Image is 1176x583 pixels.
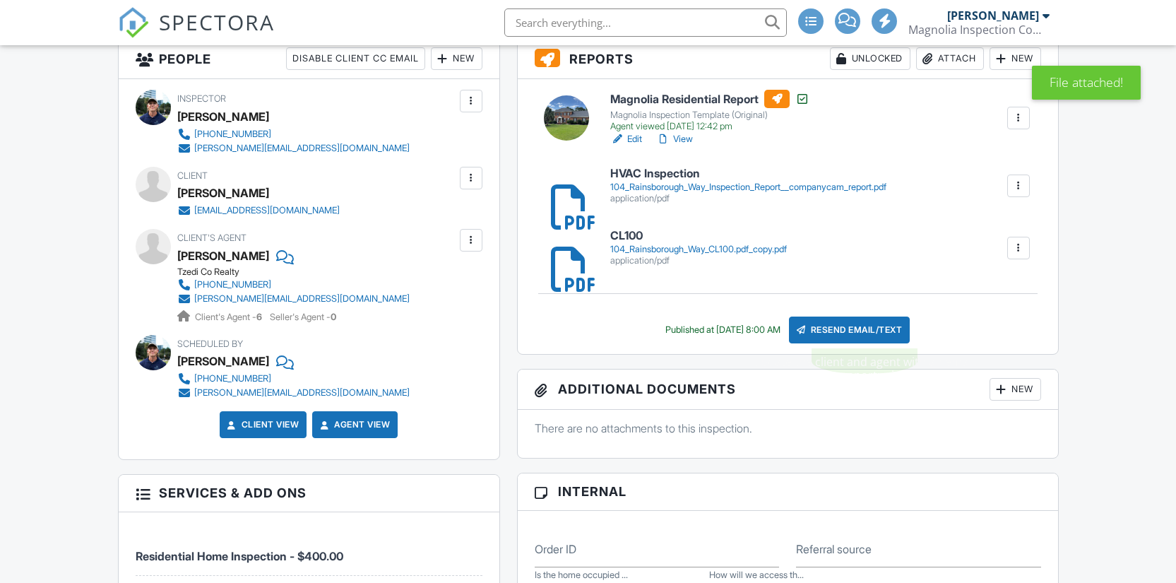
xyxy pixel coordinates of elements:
div: [PHONE_NUMBER] [194,279,271,290]
span: Client [177,170,208,181]
div: Published at [DATE] 8:00 AM [665,324,780,336]
div: New [990,378,1041,401]
a: SPECTORA [118,19,275,49]
div: New [990,47,1041,70]
h3: Reports [518,39,1058,79]
div: [PERSON_NAME] [177,351,269,372]
a: [PHONE_NUMBER] [177,127,410,141]
a: [PHONE_NUMBER] [177,372,410,386]
div: [EMAIL_ADDRESS][DOMAIN_NAME] [194,205,340,216]
h3: People [119,39,499,79]
div: [PERSON_NAME][EMAIL_ADDRESS][DOMAIN_NAME] [194,143,410,154]
div: 104_Rainsborough_Way_CL100.pdf_copy.pdf [610,244,787,255]
a: [PHONE_NUMBER] [177,278,410,292]
a: [PERSON_NAME] [177,245,269,266]
div: Magnolia Inspection Template (Original) [610,110,809,121]
a: Agent View [317,418,390,432]
div: application/pdf [610,255,787,266]
span: Residential Home Inspection - $400.00 [136,549,343,563]
label: Order ID [535,541,576,557]
a: Magnolia Residential Report Magnolia Inspection Template (Original) Agent viewed [DATE] 12:42 pm [610,90,809,132]
a: View [656,132,693,146]
div: Agent viewed [DATE] 12:42 pm [610,121,809,132]
div: New [431,47,482,70]
a: HVAC Inspection 104_Rainsborough_Way_Inspection_Report__companycam_report.pdf application/pdf [610,167,886,204]
a: Edit [610,132,642,146]
span: Client's Agent - [195,312,264,322]
label: How will we access the home? [709,569,804,582]
span: SPECTORA [159,7,275,37]
h6: Magnolia Residential Report [610,90,809,108]
span: Scheduled By [177,338,243,349]
div: File attached! [1032,66,1141,100]
div: [PHONE_NUMBER] [194,373,271,384]
label: Is the home occupied or vacant? [535,569,628,582]
strong: 0 [331,312,336,322]
span: Inspector [177,93,226,104]
a: [EMAIL_ADDRESS][DOMAIN_NAME] [177,204,340,218]
input: Search everything... [504,8,787,37]
span: Seller's Agent - [270,312,336,322]
div: [PERSON_NAME][EMAIL_ADDRESS][DOMAIN_NAME] [194,387,410,399]
div: [PHONE_NUMBER] [194,129,271,140]
h6: HVAC Inspection [610,167,886,180]
h3: Additional Documents [518,370,1058,410]
div: 104_Rainsborough_Way_Inspection_Report__companycam_report.pdf [610,182,886,193]
div: Tzedi Co Realty [177,266,421,278]
div: application/pdf [610,193,886,204]
strong: 6 [256,312,262,322]
h3: Internal [518,473,1058,510]
div: Disable Client CC Email [286,47,425,70]
p: There are no attachments to this inspection. [535,420,1041,436]
img: The Best Home Inspection Software - Spectora [118,7,149,38]
a: [PERSON_NAME][EMAIL_ADDRESS][DOMAIN_NAME] [177,141,410,155]
a: [PERSON_NAME][EMAIL_ADDRESS][DOMAIN_NAME] [177,292,410,306]
div: Unlocked [830,47,910,70]
div: [PERSON_NAME] [947,8,1039,23]
h3: Services & Add ons [119,475,499,512]
div: Attach [916,47,984,70]
a: CL100 104_Rainsborough_Way_CL100.pdf_copy.pdf application/pdf [610,230,787,266]
div: [PERSON_NAME] [177,106,269,127]
label: Referral source [796,541,872,557]
span: Client's Agent [177,232,247,243]
div: [PERSON_NAME][EMAIL_ADDRESS][DOMAIN_NAME] [194,293,410,305]
a: Client View [225,418,299,432]
li: Service: Residential Home Inspection [136,523,482,576]
div: Resend Email/Text [789,317,910,343]
a: [PERSON_NAME][EMAIL_ADDRESS][DOMAIN_NAME] [177,386,410,400]
h6: CL100 [610,230,787,242]
div: Magnolia Inspection Company [908,23,1050,37]
div: [PERSON_NAME] [177,182,269,204]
